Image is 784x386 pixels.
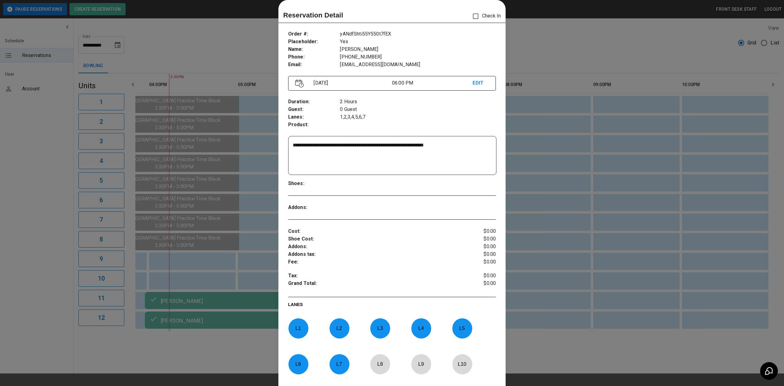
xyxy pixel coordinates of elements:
p: Name : [288,46,340,53]
p: Shoes : [288,180,340,187]
p: L 6 [288,357,308,371]
p: Addons : [288,204,340,211]
img: Vector [295,79,304,88]
p: yANdfShti55Y550t7fEX [340,30,496,38]
p: $0.00 [461,251,496,258]
p: 2 Hours [340,98,496,106]
p: Email : [288,61,340,69]
p: L 10 [452,357,472,371]
p: $0.00 [461,228,496,235]
p: Addons : [288,243,461,251]
p: $0.00 [461,258,496,266]
p: Tax : [288,272,461,280]
p: 0 Guest [340,106,496,113]
p: $0.00 [461,235,496,243]
p: Cost : [288,228,461,235]
p: Guest : [288,106,340,113]
p: $0.00 [461,272,496,280]
p: [PERSON_NAME] [340,46,496,53]
p: Check In [469,10,501,23]
p: L 2 [329,321,349,335]
p: Duration : [288,98,340,106]
p: [DATE] [311,79,392,87]
p: 1,2,3,4,5,6,7 [340,113,496,121]
p: L 3 [370,321,390,335]
p: 06:00 PM [392,79,473,87]
p: L 5 [452,321,472,335]
p: Fee : [288,258,461,266]
p: [PHONE_NUMBER] [340,53,496,61]
p: L 7 [329,357,349,371]
p: Addons tax : [288,251,461,258]
p: Grand Total : [288,280,461,289]
p: Placeholder : [288,38,340,46]
p: Reservation Detail [283,10,343,20]
p: [EMAIL_ADDRESS][DOMAIN_NAME] [340,61,496,69]
p: EDIT [473,79,489,87]
p: LANES [288,301,496,310]
p: Shoe Cost : [288,235,461,243]
p: $0.00 [461,280,496,289]
p: Phone : [288,53,340,61]
p: Product : [288,121,340,129]
p: L 4 [411,321,431,335]
p: L 1 [288,321,308,335]
p: Lanes : [288,113,340,121]
p: $0.00 [461,243,496,251]
p: Yes [340,38,496,46]
p: L 8 [370,357,390,371]
p: L 9 [411,357,431,371]
p: Order # : [288,30,340,38]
